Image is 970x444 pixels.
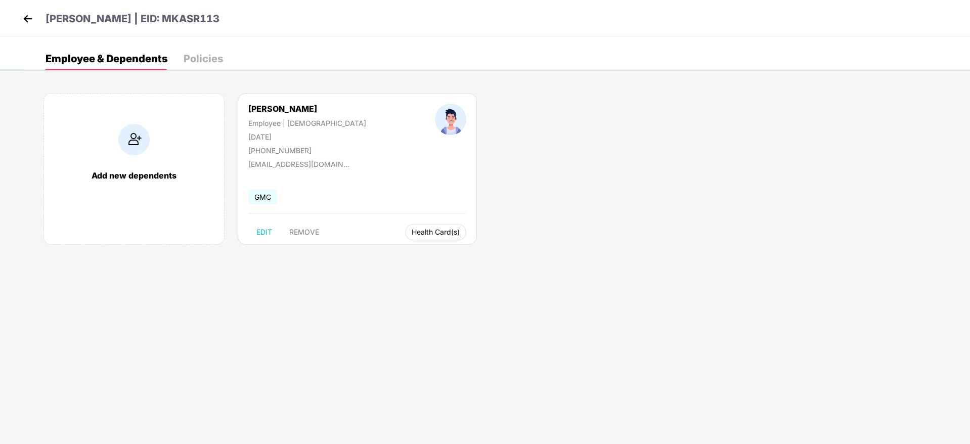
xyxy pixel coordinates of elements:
img: profileImage [435,104,466,135]
div: [EMAIL_ADDRESS][DOMAIN_NAME] [248,160,349,168]
div: Employee & Dependents [46,54,167,64]
img: back [20,11,35,26]
span: Health Card(s) [412,230,460,235]
span: EDIT [256,228,272,236]
span: GMC [248,190,277,204]
p: [PERSON_NAME] | EID: MKASR113 [46,11,219,27]
div: Employee | [DEMOGRAPHIC_DATA] [248,119,366,127]
div: [PERSON_NAME] [248,104,366,114]
button: REMOVE [281,224,327,240]
div: Add new dependents [54,170,214,181]
button: EDIT [248,224,280,240]
span: REMOVE [289,228,319,236]
div: [DATE] [248,132,366,141]
img: addIcon [118,124,150,155]
div: Policies [184,54,223,64]
button: Health Card(s) [405,224,466,240]
div: [PHONE_NUMBER] [248,146,366,155]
